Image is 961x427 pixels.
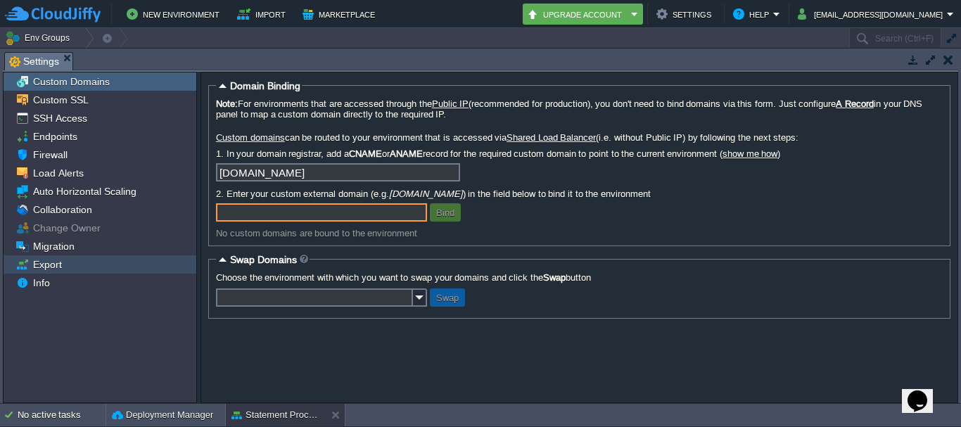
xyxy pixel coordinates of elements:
[216,189,943,199] label: 2. Enter your custom external domain (e.g. ) in the field below to bind it to the environment
[30,94,91,106] a: Custom SSL
[349,148,382,159] b: CNAME
[230,254,297,265] span: Swap Domains
[432,206,459,219] button: Bind
[902,371,947,413] iframe: chat widget
[30,276,52,289] a: Info
[30,258,64,271] a: Export
[216,98,238,109] b: Note:
[216,148,943,159] label: 1. In your domain registrar, add a or record for the required custom domain to point to the curre...
[5,6,101,23] img: CloudJiffy
[30,167,86,179] a: Load Alerts
[527,6,627,23] button: Upgrade Account
[30,240,77,253] a: Migration
[390,148,423,159] b: ANAME
[303,6,379,23] button: Marketplace
[216,228,943,238] div: No custom domains are bound to the environment
[656,6,715,23] button: Settings
[30,222,103,234] a: Change Owner
[30,130,79,143] a: Endpoints
[9,53,59,70] span: Settings
[30,203,94,216] a: Collaboration
[30,112,89,125] a: SSH Access
[30,148,70,161] a: Firewall
[127,6,224,23] button: New Environment
[112,408,213,422] button: Deployment Manager
[18,404,106,426] div: No active tasks
[836,98,874,109] a: A Record
[5,28,75,48] button: Env Groups
[237,6,290,23] button: Import
[30,185,139,198] a: Auto Horizontal Scaling
[216,132,943,143] label: can be routed to your environment that is accessed via (i.e. without Public IP) by following the ...
[216,272,943,283] label: Choose the environment with which you want to swap your domains and click the button
[723,148,777,159] a: show me how
[733,6,773,23] button: Help
[216,132,285,143] a: Custom domains
[231,408,320,422] button: Statement Processing Docker Engine
[507,132,596,143] a: Shared Load Balancer
[216,98,943,120] label: For environments that are accessed through the (recommended for production), you don't need to bi...
[230,80,300,91] span: Domain Binding
[432,291,463,304] button: Swap
[432,98,469,109] a: Public IP
[543,272,566,283] b: Swap
[798,6,947,23] button: [EMAIL_ADDRESS][DOMAIN_NAME]
[30,75,112,88] a: Custom Domains
[389,189,463,199] i: [DOMAIN_NAME]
